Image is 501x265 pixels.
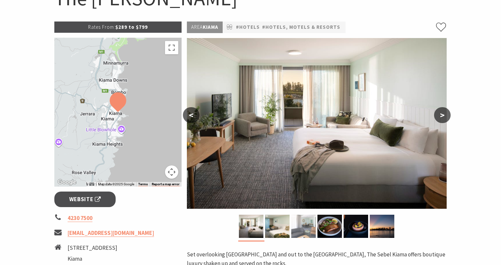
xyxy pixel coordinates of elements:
[370,215,394,238] img: Kiama
[344,215,368,238] img: Yves Bar & Bistro
[165,41,178,54] button: Toggle fullscreen view
[236,23,260,31] a: #Hotels
[54,192,116,207] a: Website
[68,229,154,237] a: [EMAIL_ADDRESS][DOMAIN_NAME]
[56,178,78,187] a: Open this area in Google Maps (opens a new window)
[69,195,101,204] span: Website
[68,254,132,263] li: Kiama
[56,178,78,187] img: Google
[138,182,148,186] a: Terms (opens in new tab)
[291,215,316,238] img: Deluxe Apartment
[152,182,180,186] a: Report a map error
[239,215,263,238] img: Deluxe Balcony Room
[88,24,115,30] span: Rates From:
[68,214,92,222] a: 4230 7500
[262,23,340,31] a: #Hotels, Motels & Resorts
[187,22,223,33] p: Kiama
[434,107,451,123] button: >
[54,22,182,33] p: $289 to $799
[187,38,447,209] img: Deluxe Balcony Room
[183,107,199,123] button: <
[191,24,203,30] span: Area
[89,182,94,187] button: Keyboard shortcuts
[265,215,290,238] img: Superior Balcony Room
[317,215,342,238] img: Yves Bar & Bistro
[98,182,134,186] span: Map data ©2025 Google
[165,165,178,179] button: Map camera controls
[68,243,132,252] li: [STREET_ADDRESS]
